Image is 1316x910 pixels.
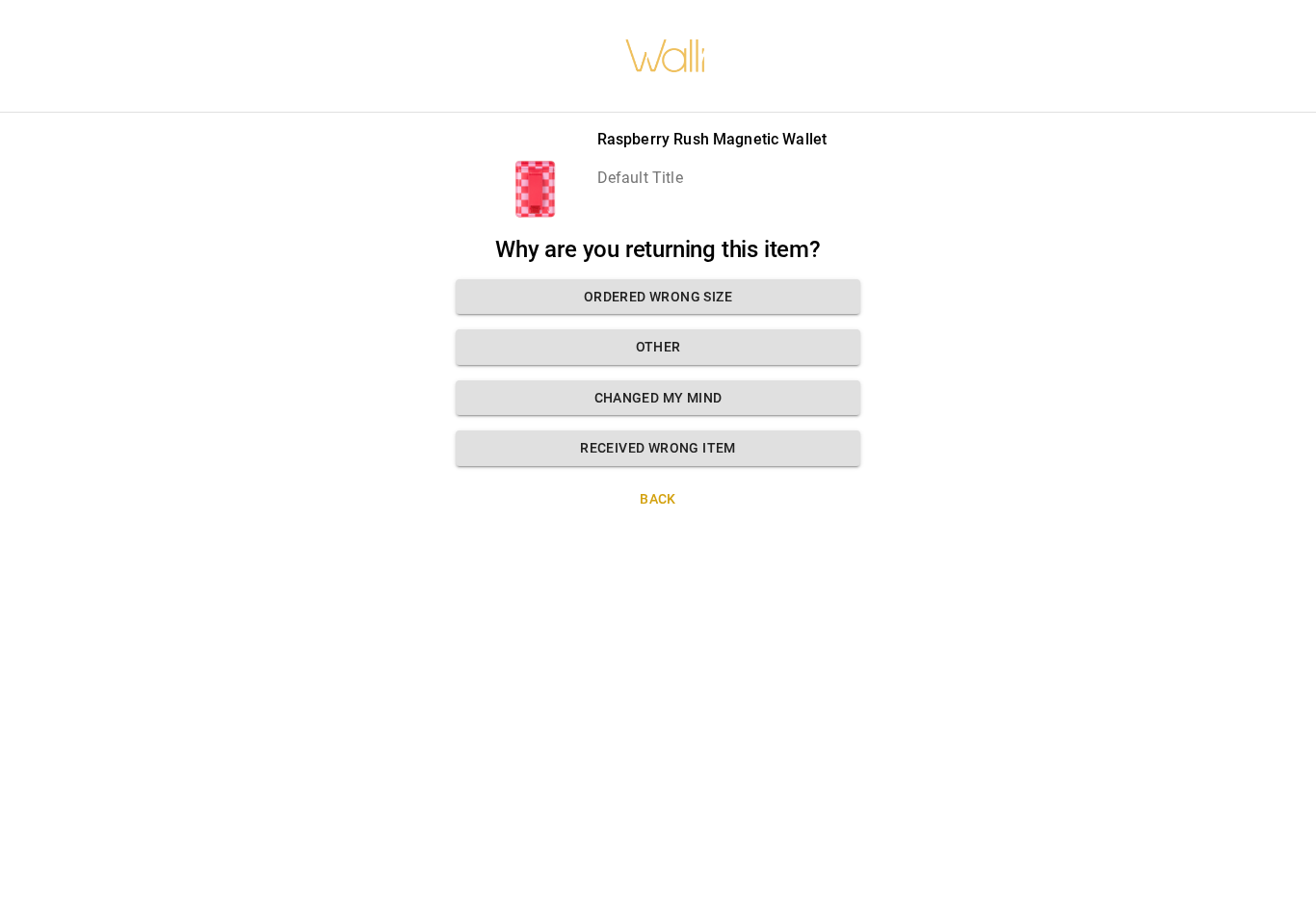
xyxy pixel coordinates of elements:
button: Back [456,481,860,517]
img: walli-inc.myshopify.com [624,14,707,97]
p: Default Title [597,167,828,190]
button: Other [456,329,860,365]
button: Received wrong item [456,430,860,466]
button: Changed my mind [456,380,860,416]
h2: Why are you returning this item? [456,236,860,264]
p: Raspberry Rush Magnetic Wallet [597,128,828,151]
button: Ordered wrong size [456,279,860,315]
